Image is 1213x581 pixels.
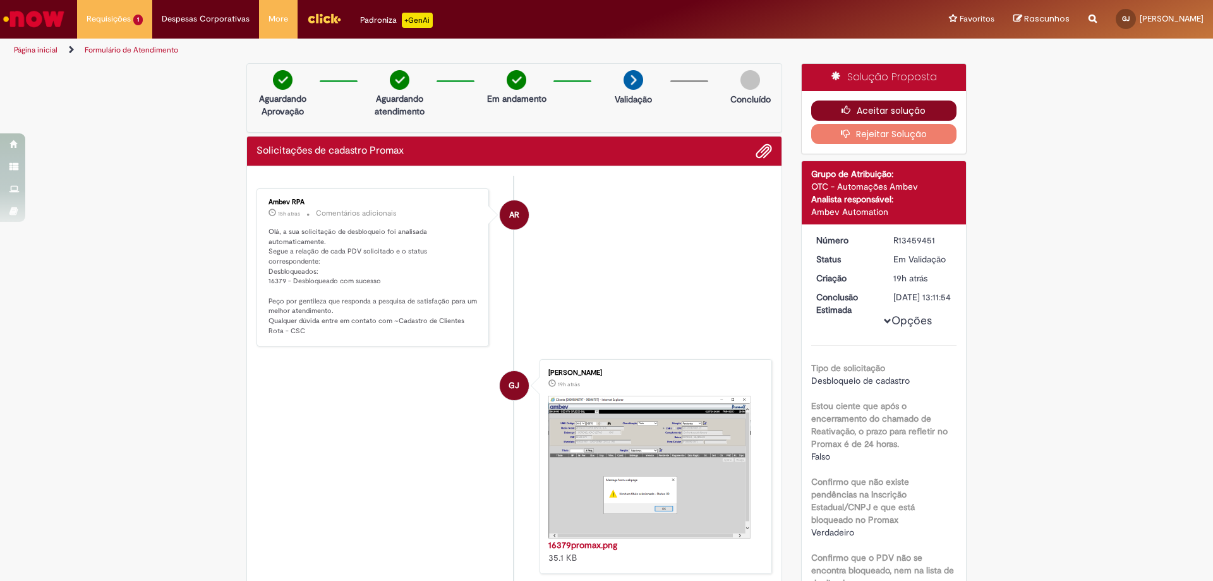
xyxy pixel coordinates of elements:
[14,45,57,55] a: Página inicial
[893,253,952,266] div: Em Validação
[811,101,957,121] button: Aceitar solução
[162,13,250,25] span: Despesas Corporativas
[807,272,884,284] dt: Criação
[811,205,957,218] div: Ambev Automation
[960,13,994,25] span: Favoritos
[509,370,519,401] span: GJ
[811,527,854,538] span: Verdadeiro
[811,180,957,193] div: OTC - Automações Ambev
[316,208,397,219] small: Comentários adicionais
[1140,13,1204,24] span: [PERSON_NAME]
[487,92,546,105] p: Em andamento
[1,6,66,32] img: ServiceNow
[811,124,957,144] button: Rejeitar Solução
[624,70,643,90] img: arrow-next.png
[390,70,409,90] img: check-circle-green.png
[273,70,293,90] img: check-circle-green.png
[269,13,288,25] span: More
[133,15,143,25] span: 1
[740,70,760,90] img: img-circle-grey.png
[558,381,580,388] span: 19h atrás
[811,400,948,450] b: Estou ciente que após o encerramento do chamado de Reativação, o prazo para refletir no Promax é ...
[509,200,519,230] span: AR
[500,200,529,229] div: Ambev RPA
[811,451,830,462] span: Falso
[811,375,910,386] span: Desbloqueio de cadastro
[278,210,300,217] time: 28/08/2025 21:15:40
[256,145,404,157] h2: Solicitações de cadastro Promax Histórico de tíquete
[811,193,957,205] div: Analista responsável:
[87,13,131,25] span: Requisições
[548,369,759,377] div: [PERSON_NAME]
[85,45,178,55] a: Formulário de Atendimento
[811,168,957,180] div: Grupo de Atribuição:
[807,234,884,247] dt: Número
[558,381,580,388] time: 28/08/2025 17:11:37
[278,210,300,217] span: 15h atrás
[507,70,526,90] img: check-circle-green.png
[615,93,652,106] p: Validação
[307,9,341,28] img: click_logo_yellow_360x200.png
[807,291,884,316] dt: Conclusão Estimada
[807,253,884,266] dt: Status
[802,64,967,91] div: Solução Proposta
[811,362,885,374] b: Tipo de solicitação
[402,13,433,28] p: +GenAi
[730,93,771,106] p: Concluído
[893,272,927,284] time: 28/08/2025 17:11:44
[893,272,952,284] div: 28/08/2025 17:11:44
[252,92,313,118] p: Aguardando Aprovação
[1013,13,1070,25] a: Rascunhos
[9,39,799,62] ul: Trilhas de página
[369,92,430,118] p: Aguardando atendimento
[548,539,617,551] a: 16379promax.png
[548,539,759,564] div: 35.1 KB
[893,291,952,303] div: [DATE] 13:11:54
[269,227,479,336] p: Olá, a sua solicitação de desbloqueio foi analisada automaticamente. Segue a relação de cada PDV ...
[500,371,529,400] div: Gustavo Henrique John
[893,272,927,284] span: 19h atrás
[1122,15,1130,23] span: GJ
[811,476,915,525] b: Confirmo que não existe pendências na Inscrição Estadual/CNPJ e que está bloqueado no Promax
[756,143,772,159] button: Adicionar anexos
[893,234,952,247] div: R13459451
[360,13,433,28] div: Padroniza
[269,199,479,206] div: Ambev RPA
[1024,13,1070,25] span: Rascunhos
